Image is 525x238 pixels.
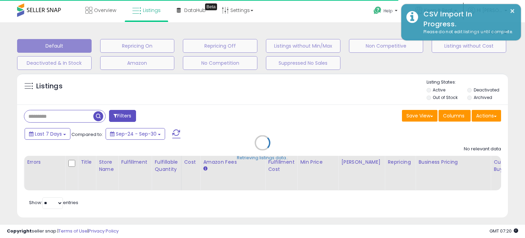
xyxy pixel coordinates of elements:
[7,228,119,235] div: seller snap | |
[205,3,217,10] div: Tooltip anchor
[184,7,206,14] span: DataHub
[373,6,382,15] i: Get Help
[349,39,423,53] button: Non Competitive
[183,56,257,70] button: No Competition
[7,228,32,234] strong: Copyright
[489,228,518,234] span: 2025-10-8 07:20 GMT
[510,7,515,15] button: ×
[143,7,161,14] span: Listings
[368,1,404,22] a: Help
[266,56,340,70] button: Suppressed No Sales
[183,39,257,53] button: Repricing Off
[418,9,516,29] div: CSV Import In Progress.
[58,228,87,234] a: Terms of Use
[266,39,340,53] button: Listings without Min/Max
[383,8,393,14] span: Help
[432,39,506,53] button: Listings without Cost
[100,56,175,70] button: Amazon
[89,228,119,234] a: Privacy Policy
[237,155,288,161] div: Retrieving listings data..
[17,39,92,53] button: Default
[94,7,116,14] span: Overview
[100,39,175,53] button: Repricing On
[418,29,516,35] div: Please do not edit listings until complete.
[17,56,92,70] button: Deactivated & In Stock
